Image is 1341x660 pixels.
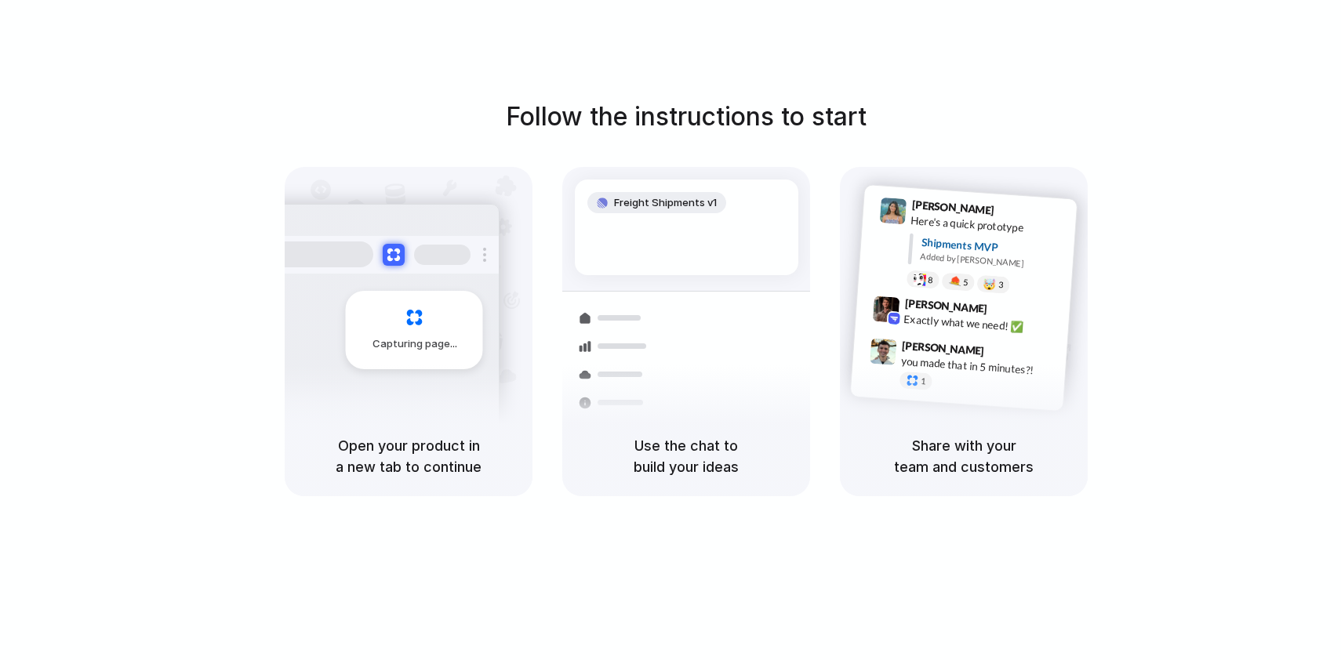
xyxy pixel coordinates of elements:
h5: Open your product in a new tab to continue [303,435,514,477]
h5: Share with your team and customers [859,435,1069,477]
div: Shipments MVP [921,234,1066,260]
div: Here's a quick prototype [910,212,1067,239]
div: 🤯 [983,278,997,290]
span: 9:42 AM [992,302,1024,321]
h5: Use the chat to build your ideas [581,435,791,477]
span: [PERSON_NAME] [911,196,994,219]
span: 5 [963,278,968,287]
span: 9:47 AM [989,344,1021,363]
h1: Follow the instructions to start [506,98,867,136]
div: Added by [PERSON_NAME] [920,250,1064,273]
div: Exactly what we need! ✅ [903,310,1060,337]
div: you made that in 5 minutes?! [900,353,1057,379]
span: Freight Shipments v1 [614,195,717,211]
span: [PERSON_NAME] [904,295,987,317]
span: 9:41 AM [999,204,1031,223]
span: 3 [998,281,1004,289]
span: 1 [921,377,926,386]
span: Capturing page [372,336,460,352]
span: 8 [928,275,933,284]
span: [PERSON_NAME] [902,336,985,359]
